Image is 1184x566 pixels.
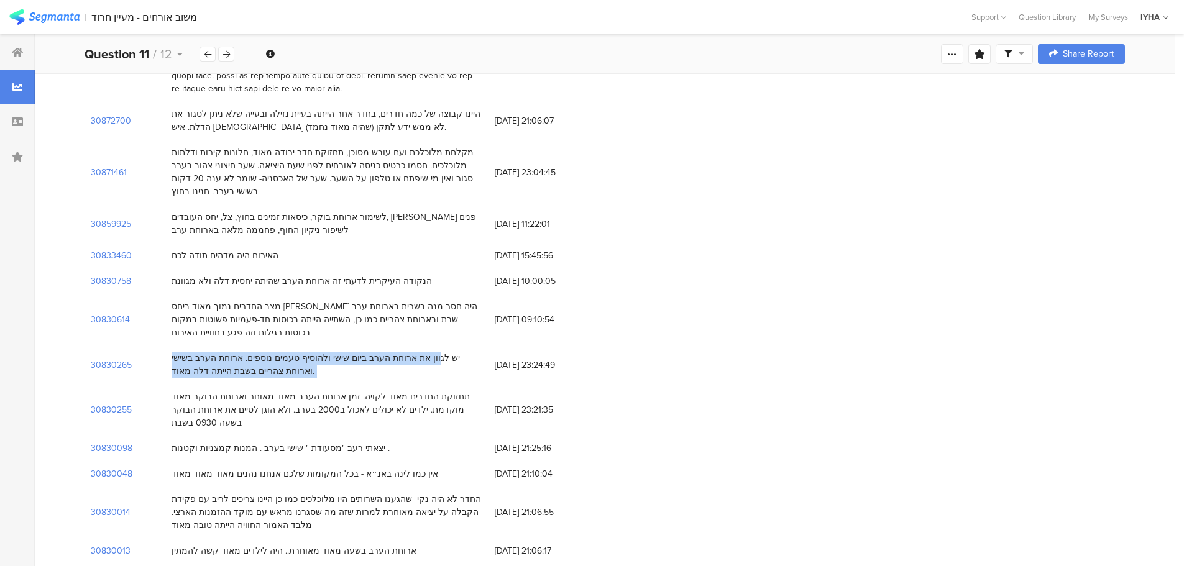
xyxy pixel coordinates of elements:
[91,506,131,519] section: 30830014
[172,442,390,455] div: יצאתי רעב "מסעודת " שישי בערב . המנות קמצניות וקטנות .
[91,403,132,416] section: 30830255
[85,10,86,24] div: |
[172,390,482,429] div: תחזוקת החדרים מאוד לקויה. זמן ארוחת הערב מאוד מאוחר וארוחת הבוקר מאוד מוקדמת. ילדים לא יכולים לאכ...
[495,313,594,326] span: [DATE] 09:10:54
[971,7,1006,27] div: Support
[91,544,131,557] section: 30830013
[1140,11,1160,23] div: IYHA
[91,275,131,288] section: 30830758
[1082,11,1134,23] a: My Surveys
[91,467,132,480] section: 30830048
[91,249,132,262] section: 30833460
[91,313,130,326] section: 30830614
[91,358,132,372] section: 30830265
[9,9,80,25] img: segmanta logo
[495,114,594,127] span: [DATE] 21:06:07
[495,166,594,179] span: [DATE] 23:04:45
[172,107,482,134] div: היינו קבוצה של כמה חדרים, בחדר אחר הייתה בעיית נזילה ובעייה שלא ניתן לסגור את הדלת. איש [DEMOGRAP...
[495,403,594,416] span: [DATE] 23:21:35
[172,352,482,378] div: יש לגוון את ארוחת הערב ביום שישי ולהוסיף טעמים נוספים. ארוחת הערב בשישי וארוחת צהריים בשבת הייתה ...
[1012,11,1082,23] a: Question Library
[153,45,157,63] span: /
[495,506,594,519] span: [DATE] 21:06:55
[172,211,482,237] div: לשימור ארוחת בוקר, כיסאות זמינים בחוץ, צל, יחס העובדים, [PERSON_NAME] פנים לשיפור ניקיון החוף, פח...
[495,467,594,480] span: [DATE] 21:10:04
[495,275,594,288] span: [DATE] 10:00:05
[172,300,482,339] div: מצב החדרים נמוך מאוד ביחס [PERSON_NAME] היה חסר מנה בשרית בארוחת ערב שבת ובארוחת צהריים כמו כן, ה...
[495,358,594,372] span: [DATE] 23:24:49
[172,544,416,557] div: ארוחת הערב בשעה מאוד מאוחרת.. היה לילדים מאוד קשה להמתין
[172,493,482,532] div: החדר לא היה נקי- שהגענו השרותים היו מלוכלכים כמו כן היינו צריכים לריב עם פקידת הקבלה על יציאה מאו...
[91,11,197,23] div: משוב אורחים - מעיין חרוד
[495,544,594,557] span: [DATE] 21:06:17
[172,467,438,480] div: אין כמו לינה באנ״א - בכל המקומות שלכם אנחנו נהנים מאוד מאוד מאוד
[495,249,594,262] span: [DATE] 15:45:56
[495,217,594,231] span: [DATE] 11:22:01
[91,166,127,179] section: 30871461
[91,217,131,231] section: 30859925
[91,114,131,127] section: 30872700
[160,45,172,63] span: 12
[1063,50,1114,58] span: Share Report
[172,146,482,198] div: מקלחת מלוכלכת ועם עובש מסוכן, תחזוקת חדר ירודה מאוד, חלונות קירות ודלתות מלוכלכים. חסמו כרטיס כני...
[172,275,432,288] div: הנקודה העיקרית לדעתי זה ארוחת הערב שהיתה יחסית דלה ולא מגוונת
[495,442,594,455] span: [DATE] 21:25:16
[172,249,278,262] div: האירוח היה מדהים תודה לכם
[91,442,132,455] section: 30830098
[85,45,149,63] b: Question 11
